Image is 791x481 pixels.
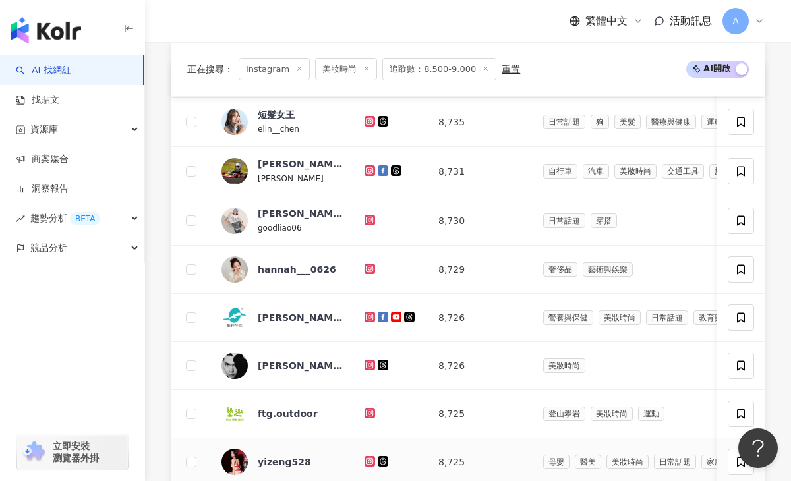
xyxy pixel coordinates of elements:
[258,207,343,220] div: [PERSON_NAME]
[543,310,593,325] span: 營養與保健
[30,115,58,144] span: 資源庫
[11,17,81,43] img: logo
[221,109,248,135] img: KOL Avatar
[187,64,233,74] span: 正在搜尋 ：
[258,311,343,324] div: [PERSON_NAME]醫funcare
[614,164,657,179] span: 美妝時尚
[16,153,69,166] a: 商案媒合
[591,213,617,228] span: 穿搭
[693,310,744,325] span: 教育與學習
[221,353,248,379] img: KOL Avatar
[382,58,496,80] span: 追蹤數：8,500-9,000
[21,441,47,463] img: chrome extension
[614,115,641,129] span: 美髮
[258,174,324,183] span: [PERSON_NAME]
[221,157,343,185] a: KOL Avatar[PERSON_NAME]-殺手[PERSON_NAME][PERSON_NAME]
[221,304,343,331] a: KOL Avatar[PERSON_NAME]醫funcare
[258,263,336,276] div: hannah___0626
[701,115,728,129] span: 運動
[591,407,633,421] span: 美妝時尚
[502,64,520,74] div: 重置
[221,207,343,235] a: KOL Avatar[PERSON_NAME]goodliao06
[30,233,67,263] span: 競品分析
[258,125,299,134] span: elin__chen
[221,304,248,331] img: KOL Avatar
[428,98,533,147] td: 8,735
[646,310,688,325] span: 日常話題
[585,14,628,28] span: 繁體中文
[543,407,585,421] span: 登山攀岩
[606,455,649,469] span: 美妝時尚
[575,455,601,469] span: 醫美
[258,455,311,468] div: yizeng528
[428,342,533,390] td: 8,726
[709,164,736,179] span: 旅遊
[16,64,71,77] a: searchAI 找網紅
[221,108,343,136] a: KOL Avatar短髮女王elin__chen
[591,115,609,129] span: 狗
[428,147,533,196] td: 8,731
[221,256,343,283] a: KOL Avatarhannah___0626
[638,407,664,421] span: 運動
[221,401,343,427] a: KOL Avatarftg.outdoor
[258,108,295,121] div: 短髮女王
[221,208,248,234] img: KOL Avatar
[543,213,585,228] span: 日常話題
[543,262,577,277] span: 奢侈品
[543,115,585,129] span: 日常話題
[583,262,633,277] span: 藝術與娛樂
[543,164,577,179] span: 自行車
[646,115,696,129] span: 醫療與健康
[16,94,59,107] a: 找貼文
[670,14,712,27] span: 活動訊息
[16,214,25,223] span: rise
[221,401,248,427] img: KOL Avatar
[738,428,778,468] iframe: Help Scout Beacon - Open
[221,449,248,475] img: KOL Avatar
[53,440,99,464] span: 立即安裝 瀏覽器外掛
[428,294,533,342] td: 8,726
[701,455,728,469] span: 家庭
[30,204,100,233] span: 趨勢分析
[662,164,704,179] span: 交通工具
[221,158,248,184] img: KOL Avatar
[258,157,343,171] div: [PERSON_NAME]-殺手[PERSON_NAME]
[258,359,343,372] div: [PERSON_NAME]兄 Brother [PERSON_NAME]
[599,310,641,325] span: 美妝時尚
[16,183,69,196] a: 洞察報告
[315,58,377,80] span: 美妝時尚
[428,390,533,438] td: 8,725
[17,434,128,470] a: chrome extension立即安裝 瀏覽器外掛
[221,353,343,379] a: KOL Avatar[PERSON_NAME]兄 Brother [PERSON_NAME]
[543,455,570,469] span: 母嬰
[428,246,533,294] td: 8,729
[221,256,248,283] img: KOL Avatar
[258,407,318,420] div: ftg.outdoor
[428,196,533,246] td: 8,730
[239,58,310,80] span: Instagram
[543,358,585,373] span: 美妝時尚
[654,455,696,469] span: 日常話題
[70,212,100,225] div: BETA
[732,14,739,28] span: A
[258,223,302,233] span: goodliao06
[583,164,609,179] span: 汽車
[221,449,343,475] a: KOL Avataryizeng528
